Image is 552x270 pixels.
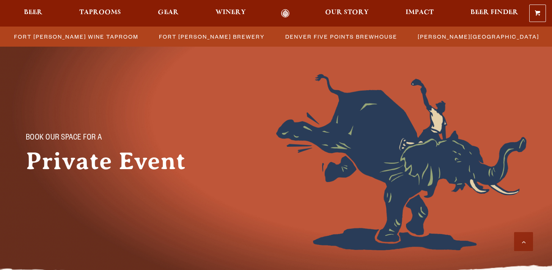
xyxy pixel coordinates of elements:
a: Beer [19,9,47,18]
span: Beer [24,9,42,16]
a: Denver Five Points Brewhouse [281,31,401,42]
a: Winery [211,9,251,18]
img: Foreground404 [276,74,527,250]
a: Gear [153,9,184,18]
span: Beer Finder [470,9,518,16]
a: Fort [PERSON_NAME] Wine Taproom [9,31,142,42]
p: Book Our Space for a [26,134,193,143]
h1: Private Event [26,148,208,175]
span: Denver Five Points Brewhouse [285,31,397,42]
a: Our Story [320,9,374,18]
span: Impact [406,9,434,16]
span: Gear [158,9,179,16]
a: Fort [PERSON_NAME] Brewery [154,31,269,42]
span: Winery [215,9,246,16]
span: [PERSON_NAME][GEOGRAPHIC_DATA] [418,31,539,42]
span: Our Story [325,9,369,16]
span: Fort [PERSON_NAME] Wine Taproom [14,31,138,42]
span: Taprooms [79,9,121,16]
a: [PERSON_NAME][GEOGRAPHIC_DATA] [413,31,543,42]
a: Scroll to top [514,232,533,251]
a: Impact [401,9,439,18]
span: Fort [PERSON_NAME] Brewery [159,31,265,42]
a: Odell Home [271,9,299,18]
a: Beer Finder [466,9,523,18]
a: Taprooms [74,9,126,18]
